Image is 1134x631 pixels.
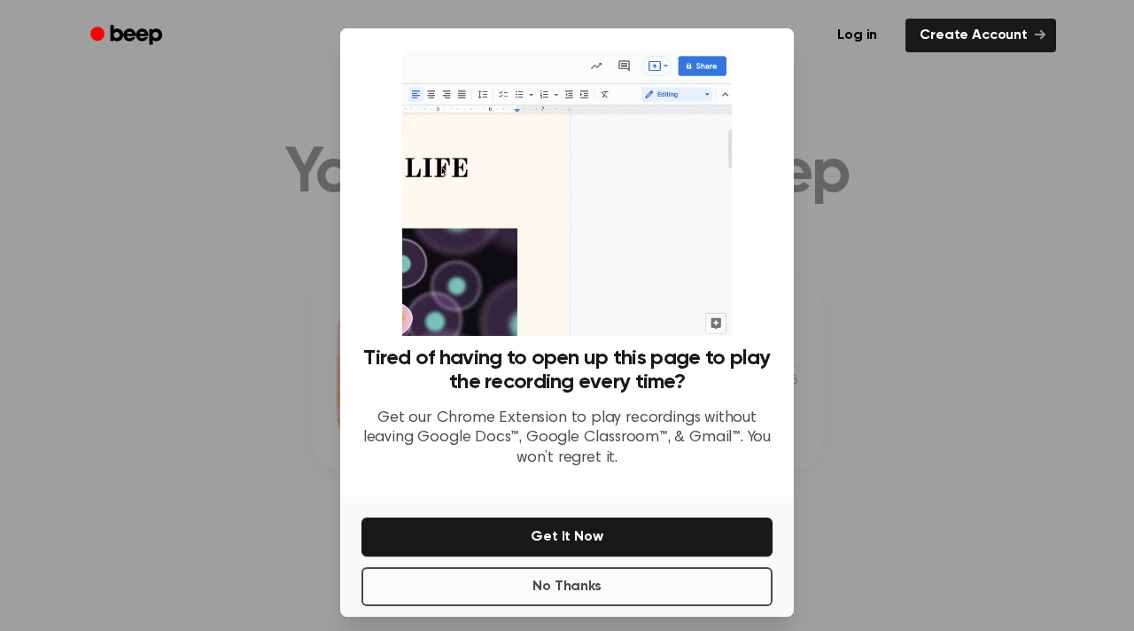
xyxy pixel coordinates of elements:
[402,50,731,336] img: Beep extension in action
[78,19,178,53] a: Beep
[361,567,773,606] button: No Thanks
[361,409,773,469] p: Get our Chrome Extension to play recordings without leaving Google Docs™, Google Classroom™, & Gm...
[819,15,895,56] a: Log in
[905,19,1056,52] a: Create Account
[361,518,773,557] button: Get It Now
[361,347,773,394] h3: Tired of having to open up this page to play the recording every time?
